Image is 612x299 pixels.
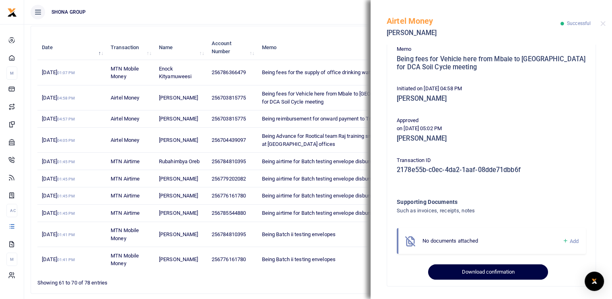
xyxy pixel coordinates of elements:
span: [PERSON_NAME] [159,137,198,143]
span: [DATE] [42,231,74,237]
span: Being reimbursement for onward payment to Travola Restaurant [262,116,410,122]
span: MTN Airtime [111,210,140,216]
span: Being fees for Vehicle here from Mbale to [GEOGRAPHIC_DATA] for DCA Soil Cycle meeting [262,91,409,105]
img: logo-small [7,8,17,17]
span: Enock Kityamuweesi [159,66,192,80]
span: [PERSON_NAME] [159,95,198,101]
span: [PERSON_NAME] [159,176,198,182]
button: Close [600,21,606,26]
span: [DATE] [42,256,74,262]
span: 256776161780 [212,256,246,262]
span: Being airtime for Batch testing envelope disbursement [262,193,387,199]
div: Open Intercom Messenger [585,272,604,291]
span: MTN Mobile Money [111,253,139,267]
h5: [PERSON_NAME] [387,29,560,37]
span: Add [570,238,579,244]
small: 01:07 PM [57,71,75,75]
div: Showing 61 to 70 of 78 entries [37,274,268,287]
button: Download confirmation [428,264,548,280]
span: MTN Airtime [111,176,140,182]
small: 01:41 PM [57,233,75,237]
span: 256704439097 [212,137,246,143]
span: MTN Mobile Money [111,66,139,80]
p: Initiated on [DATE] 04:58 PM [397,85,586,93]
span: No documents attached [422,238,478,244]
th: Memo: activate to sort column ascending [257,35,419,60]
h5: [PERSON_NAME] [397,135,586,143]
span: [DATE] [42,69,74,75]
span: 256703815775 [212,116,246,122]
h5: Being fees for Vehicle here from Mbale to [GEOGRAPHIC_DATA] for DCA Soil Cycle meeting [397,55,586,71]
span: [DATE] [42,193,74,199]
small: 01:45 PM [57,160,75,164]
span: MTN Mobile Money [111,227,139,241]
span: SHONA GROUP [48,8,89,16]
span: [PERSON_NAME] [159,231,198,237]
h5: Airtel Money [387,16,560,26]
p: Memo [397,45,586,54]
span: 256785544880 [212,210,246,216]
th: Account Number: activate to sort column ascending [207,35,258,60]
li: Ac [6,204,17,217]
th: Name: activate to sort column ascending [155,35,207,60]
span: [PERSON_NAME] [159,256,198,262]
h4: Supporting Documents [397,197,553,206]
span: 256776161780 [212,193,246,199]
span: Being Batch ii testing envelopes [262,256,336,262]
h4: Such as invoices, receipts, notes [397,206,553,215]
small: 01:45 PM [57,211,75,216]
span: Airtel Money [111,95,139,101]
h5: [PERSON_NAME] [397,95,586,103]
span: 256784810395 [212,231,246,237]
span: 256786366479 [212,69,246,75]
h5: 2178e55b-c0ec-4da2-1aaf-08dde71dbb6f [397,166,586,174]
li: M [6,253,17,266]
p: Transaction ID [397,156,586,165]
span: Airtel Money [111,137,139,143]
span: Successful [567,21,591,26]
span: Being fees for the supply of office drinking water [262,69,375,75]
span: 256779202082 [212,176,246,182]
th: Date: activate to sort column descending [37,35,106,60]
span: MTN Airtime [111,193,140,199]
span: Being airtime for Batch testing envelope disbursement [262,210,387,216]
small: 04:05 PM [57,138,75,143]
span: Rubahimbya Oreb [159,158,200,164]
span: Being Batch ii testing envelopes [262,231,336,237]
span: 256703815775 [212,95,246,101]
span: [PERSON_NAME] [159,210,198,216]
span: [DATE] [42,158,74,164]
th: Transaction: activate to sort column ascending [106,35,155,60]
span: Being Advance for Rootical team Raj training snacks on the [DATE] at [GEOGRAPHIC_DATA] offices [262,133,415,147]
span: Airtel Money [111,116,139,122]
span: [PERSON_NAME] [159,116,198,122]
p: Approved [397,116,586,125]
small: 04:58 PM [57,96,75,100]
span: MTN Airtime [111,158,140,164]
span: [DATE] [42,210,74,216]
span: Being airtime for Batch testing envelope disbursement [262,158,387,164]
small: 01:45 PM [57,177,75,181]
span: Being airtime for Batch testing envelope disbursement [262,176,387,182]
p: on [DATE] 05:02 PM [397,125,586,133]
a: logo-small logo-large logo-large [7,9,17,15]
small: 04:57 PM [57,117,75,121]
span: [DATE] [42,95,74,101]
span: 256784810395 [212,158,246,164]
small: 01:45 PM [57,194,75,198]
a: Add [562,237,579,246]
span: [DATE] [42,116,74,122]
span: [DATE] [42,176,74,182]
li: M [6,66,17,80]
span: [DATE] [42,137,74,143]
span: [PERSON_NAME] [159,193,198,199]
small: 01:41 PM [57,257,75,262]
